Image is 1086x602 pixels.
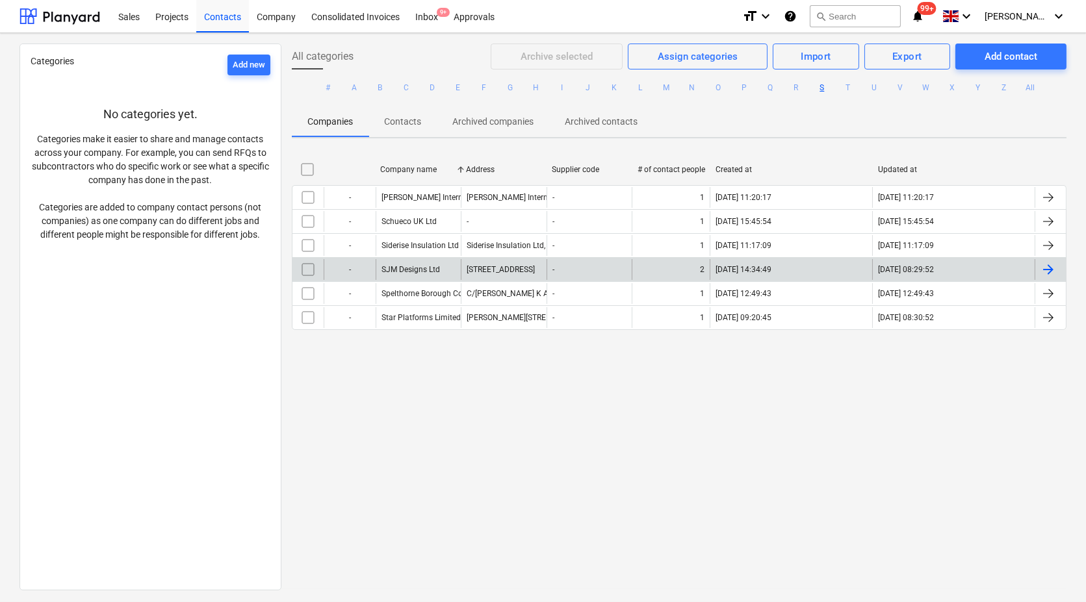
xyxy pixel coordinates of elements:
[565,115,638,129] p: Archived contacts
[424,80,440,95] button: D
[552,289,554,298] div: -
[918,80,934,95] button: W
[892,80,908,95] button: V
[227,55,270,75] button: Add new
[716,217,771,226] div: [DATE] 15:45:54
[381,289,480,298] div: Spelthorne Borough Council
[762,80,778,95] button: Q
[840,80,856,95] button: T
[552,265,554,274] div: -
[658,80,674,95] button: M
[878,241,934,250] div: [DATE] 11:17:09
[324,211,376,232] div: -
[552,241,554,250] div: -
[985,48,1037,65] div: Add contact
[716,241,771,250] div: [DATE] 11:17:09
[380,165,456,174] div: Company name
[398,80,414,95] button: C
[437,8,450,17] span: 9+
[878,193,934,202] div: [DATE] 11:20:17
[878,289,934,298] div: [DATE] 12:49:43
[801,48,831,65] div: Import
[716,313,771,322] div: [DATE] 09:20:45
[700,193,705,202] div: 1
[384,115,421,129] p: Contacts
[31,56,74,66] span: Categories
[784,8,797,24] i: Knowledge base
[878,265,934,274] div: [DATE] 08:29:52
[466,165,541,174] div: Address
[450,80,466,95] button: E
[552,217,554,226] div: -
[528,80,544,95] button: H
[866,80,882,95] button: U
[742,8,758,24] i: format_size
[716,165,868,174] div: Created at
[346,80,362,95] button: A
[467,313,712,322] div: [PERSON_NAME][STREET_ADDRESS][PERSON_NAME][PERSON_NAME]
[476,80,492,95] button: F
[716,193,771,202] div: [DATE] 11:20:17
[700,241,705,250] div: 1
[716,289,771,298] div: [DATE] 12:49:43
[632,80,648,95] button: L
[816,11,826,21] span: search
[996,80,1012,95] button: Z
[467,265,535,274] div: [STREET_ADDRESS]
[1021,540,1086,602] iframe: Chat Widget
[878,313,934,322] div: [DATE] 08:30:52
[324,187,376,208] div: -
[710,80,726,95] button: O
[810,5,901,27] button: Search
[959,8,974,24] i: keyboard_arrow_down
[372,80,388,95] button: B
[628,44,768,69] button: Assign categories
[381,265,440,274] div: SJM Designs Ltd
[467,217,469,226] div: -
[700,289,705,298] div: 1
[918,2,937,15] span: 99+
[554,80,570,95] button: I
[552,165,627,174] div: Supplier code
[381,241,459,250] div: Siderise Insulation Ltd
[467,289,846,298] div: C/[PERSON_NAME] K Asset Management Ltd, Management Office, [GEOGRAPHIC_DATA], [STREET_ADDRESS]
[788,80,804,95] button: R
[716,265,771,274] div: [DATE] 14:34:49
[658,48,738,65] div: Assign categories
[700,217,705,226] div: 1
[31,132,270,242] p: Categories make it easier to share and manage contacts across your company. For example, you can ...
[381,217,437,226] div: Schueco UK Ltd
[955,44,1067,69] button: Add contact
[381,193,500,202] div: [PERSON_NAME] International Ltd
[878,165,1030,174] div: Updated at
[381,313,461,322] div: Star Platforms Limited
[324,259,376,280] div: -
[467,193,728,202] div: [PERSON_NAME] International Co Ltd, [STREET_ADDRESS][PERSON_NAME]
[684,80,700,95] button: N
[452,115,534,129] p: Archived companies
[307,115,353,129] p: Companies
[700,265,705,274] div: 2
[758,8,773,24] i: keyboard_arrow_down
[638,165,705,174] div: # of contact people
[1051,8,1067,24] i: keyboard_arrow_down
[970,80,986,95] button: Y
[911,8,924,24] i: notifications
[580,80,596,95] button: J
[31,107,270,122] p: No categories yet.
[552,193,554,202] div: -
[892,48,922,65] div: Export
[864,44,950,69] button: Export
[985,11,1050,21] span: [PERSON_NAME]
[878,217,934,226] div: [DATE] 15:45:54
[773,44,859,69] button: Import
[552,313,554,322] div: -
[1022,80,1038,95] button: All
[324,235,376,256] div: -
[320,80,336,95] button: #
[700,313,705,322] div: 1
[736,80,752,95] button: P
[292,49,354,64] span: All categories
[467,241,700,250] div: Siderise Insulation Ltd, [GEOGRAPHIC_DATA], [GEOGRAPHIC_DATA]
